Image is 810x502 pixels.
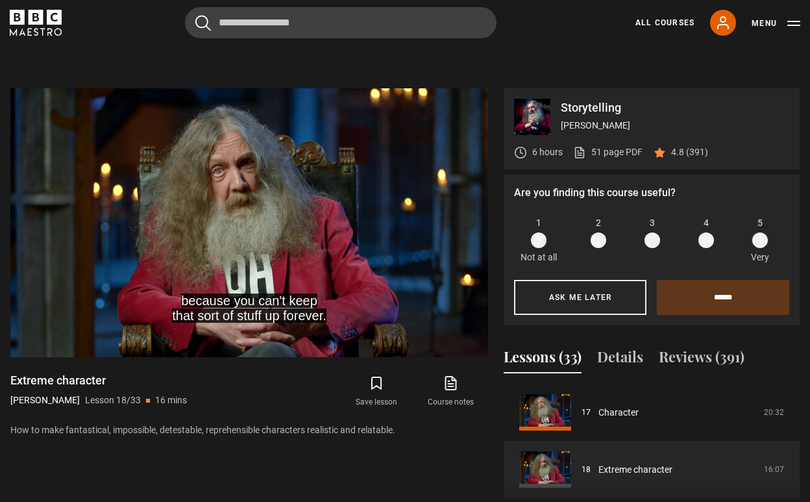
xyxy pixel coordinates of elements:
a: Character [598,406,639,420]
p: [PERSON_NAME] [10,394,80,407]
button: Ask me later [514,280,646,315]
a: Course notes [414,373,488,410]
a: All Courses [635,17,694,29]
p: 4.8 (391) [671,145,708,159]
a: Extreme character [598,463,672,477]
button: Details [597,346,643,373]
button: Reviews (391) [659,346,744,373]
span: 5 [757,216,763,230]
button: Lessons (33) [504,346,582,373]
button: Submit the search query [195,15,211,31]
a: 51 page PDF [573,145,643,159]
span: 1 [536,216,541,230]
p: [PERSON_NAME] [561,119,789,132]
h1: Extreme character [10,373,187,388]
p: Very [747,251,772,264]
p: How to make fantastical, impossible, detestable, reprehensible characters realistic and relatable. [10,423,488,437]
span: 4 [704,216,709,230]
p: Storytelling [561,102,789,114]
p: Are you finding this course useful? [514,185,789,201]
button: Save lesson [339,373,413,410]
p: 6 hours [532,145,563,159]
p: 16 mins [155,394,187,407]
p: Lesson 18/33 [85,394,141,407]
span: 3 [650,216,655,230]
video-js: Video Player [10,88,488,357]
button: Toggle navigation [752,17,800,30]
input: Search [185,7,497,38]
span: 2 [596,216,601,230]
svg: BBC Maestro [10,10,62,36]
p: Not at all [521,251,557,264]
